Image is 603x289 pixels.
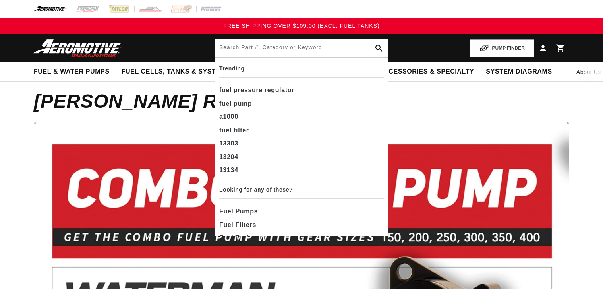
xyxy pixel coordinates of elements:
div: fuel filter [219,124,384,137]
summary: Fuel Cells, Tanks & Systems [116,62,236,81]
span: Fuel Cells, Tanks & Systems [122,68,230,76]
span: Fuel Pumps [219,206,258,217]
span: About Us [576,69,601,75]
span: System Diagrams [486,68,552,76]
div: a1000 [219,110,384,124]
summary: System Diagrams [480,62,558,81]
div: fuel pump [219,97,384,111]
input: Search by Part Number, Category or Keyword [215,39,388,57]
span: FREE SHIPPING OVER $109.00 (EXCL. FUEL TANKS) [223,23,379,29]
b: Trending [219,65,245,72]
div: fuel pressure regulator [219,83,384,97]
summary: Accessories & Specialty [373,62,480,81]
div: 13134 [219,163,384,177]
b: Looking for any of these? [219,186,293,193]
summary: Fuel & Water Pumps [28,62,116,81]
button: PUMP FINDER [470,39,534,57]
button: search button [370,39,388,57]
span: Fuel Tanks [219,233,255,244]
span: Fuel & Water Pumps [34,68,110,76]
span: Fuel Filters [219,219,256,231]
div: 13204 [219,150,384,164]
div: 13303 [219,137,384,150]
span: Accessories & Specialty [379,68,474,76]
h2: [PERSON_NAME] Racing Graphs [34,93,569,110]
img: Aeromotive [31,39,130,58]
